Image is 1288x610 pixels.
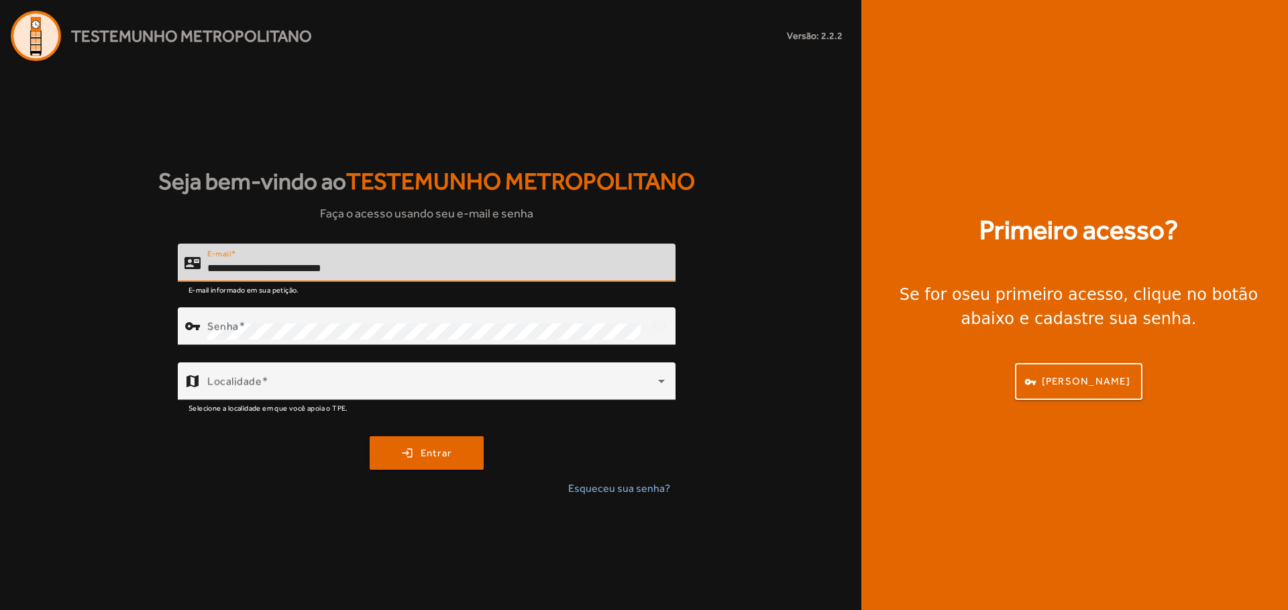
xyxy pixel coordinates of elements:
strong: Primeiro acesso? [979,210,1178,250]
strong: seu primeiro acesso [962,285,1124,304]
mat-label: E-mail [207,249,231,258]
div: Se for o , clique no botão abaixo e cadastre sua senha. [877,283,1280,331]
mat-icon: visibility_off [643,310,676,342]
small: Versão: 2.2.2 [787,29,843,43]
button: [PERSON_NAME] [1015,363,1142,400]
img: Logo Agenda [11,11,61,61]
span: [PERSON_NAME] [1042,374,1130,389]
button: Entrar [370,436,484,470]
mat-label: Localidade [207,375,262,388]
span: Entrar [421,446,452,461]
span: Faça o acesso usando seu e-mail e senha [320,204,533,222]
mat-hint: E-mail informado em sua petição. [189,282,299,297]
mat-icon: map [184,373,201,389]
strong: Seja bem-vindo ao [158,164,695,199]
span: Testemunho Metropolitano [346,168,695,195]
mat-hint: Selecione a localidade em que você apoia o TPE. [189,400,348,415]
span: Esqueceu sua senha? [568,480,670,497]
mat-label: Senha [207,320,239,333]
span: Testemunho Metropolitano [71,24,312,48]
mat-icon: contact_mail [184,255,201,271]
mat-icon: vpn_key [184,318,201,334]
